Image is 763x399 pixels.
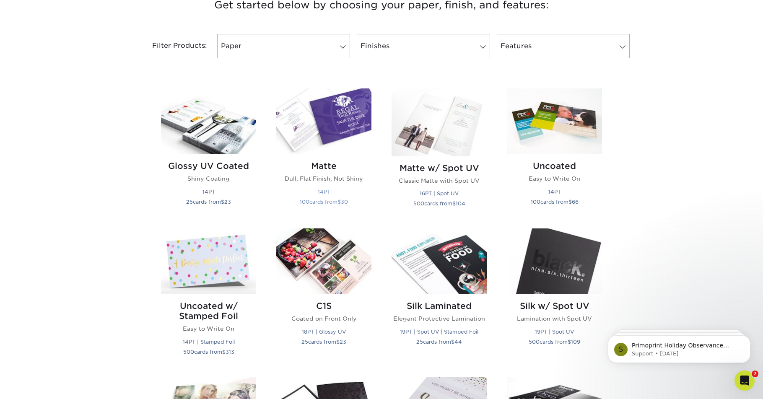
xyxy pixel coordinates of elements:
span: 7 [752,370,758,377]
small: cards from [531,199,579,205]
p: Easy to Write On [507,174,602,183]
a: Silk w/ Spot UV Postcards Silk w/ Spot UV Lamination with Spot UV 19PT | Spot UV 500cards from$109 [507,228,602,366]
h2: Matte [276,161,371,171]
small: cards from [300,199,348,205]
span: 30 [341,199,348,205]
h2: Glossy UV Coated [161,161,256,171]
span: 109 [571,339,580,345]
p: Classic Matte with Spot UV [392,176,487,185]
iframe: Intercom live chat [734,370,755,391]
h2: Matte w/ Spot UV [392,163,487,173]
a: Matte w/ Spot UV Postcards Matte w/ Spot UV Classic Matte with Spot UV 16PT | Spot UV 500cards fr... [392,88,487,218]
h2: Silk w/ Spot UV [507,301,602,311]
small: cards from [186,199,231,205]
span: $ [337,199,341,205]
p: Coated on Front Only [276,314,371,323]
span: $ [452,200,456,207]
small: 14PT [548,189,561,195]
h2: C1S [276,301,371,311]
a: Features [497,34,630,58]
small: 19PT | Spot UV | Stamped Foil [400,329,478,335]
a: Uncoated Postcards Uncoated Easy to Write On 14PT 100cards from$66 [507,88,602,218]
small: cards from [413,200,465,207]
iframe: Intercom notifications message [595,318,763,376]
img: Glossy UV Coated Postcards [161,88,256,154]
a: C1S Postcards C1S Coated on Front Only 18PT | Glossy UV 25cards from$23 [276,228,371,366]
span: 500 [529,339,540,345]
span: $ [221,199,224,205]
a: Glossy UV Coated Postcards Glossy UV Coated Shiny Coating 14PT 25cards from$23 [161,88,256,218]
h2: Uncoated [507,161,602,171]
span: 25 [416,339,423,345]
span: $ [336,339,340,345]
span: $ [568,199,572,205]
span: 104 [456,200,465,207]
a: Uncoated w/ Stamped Foil Postcards Uncoated w/ Stamped Foil Easy to Write On 14PT | Stamped Foil ... [161,228,256,366]
img: C1S Postcards [276,228,371,294]
small: 16PT | Spot UV [420,190,459,197]
span: 25 [186,199,193,205]
small: 14PT | Stamped Foil [183,339,235,345]
img: Uncoated Postcards [507,88,602,154]
a: Paper [217,34,350,58]
img: Matte w/ Spot UV Postcards [392,88,487,156]
a: Silk Laminated Postcards Silk Laminated Elegant Protective Lamination 19PT | Spot UV | Stamped Fo... [392,228,487,366]
small: 18PT | Glossy UV [302,329,346,335]
a: Matte Postcards Matte Dull, Flat Finish, Not Shiny 14PT 100cards from$30 [276,88,371,218]
small: 14PT [318,189,330,195]
p: Dull, Flat Finish, Not Shiny [276,174,371,183]
span: $ [451,339,454,345]
p: Easy to Write On [161,324,256,333]
a: Finishes [357,34,490,58]
span: 23 [224,199,231,205]
span: 25 [301,339,308,345]
img: Silk w/ Spot UV Postcards [507,228,602,294]
small: 14PT [202,189,215,195]
small: cards from [529,339,580,345]
span: $ [568,339,571,345]
img: Silk Laminated Postcards [392,228,487,294]
span: 100 [531,199,540,205]
div: Filter Products: [130,34,214,58]
p: Lamination with Spot UV [507,314,602,323]
span: 500 [413,200,424,207]
small: cards from [416,339,462,345]
span: 100 [300,199,309,205]
span: 500 [183,349,194,355]
span: 44 [454,339,462,345]
span: 66 [572,199,579,205]
h2: Silk Laminated [392,301,487,311]
p: Elegant Protective Lamination [392,314,487,323]
span: 313 [226,349,234,355]
h2: Uncoated w/ Stamped Foil [161,301,256,321]
p: Shiny Coating [161,174,256,183]
small: cards from [301,339,346,345]
small: cards from [183,349,234,355]
img: Uncoated w/ Stamped Foil Postcards [161,228,256,294]
span: 23 [340,339,346,345]
img: Matte Postcards [276,88,371,154]
small: 19PT | Spot UV [535,329,574,335]
span: $ [222,349,226,355]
